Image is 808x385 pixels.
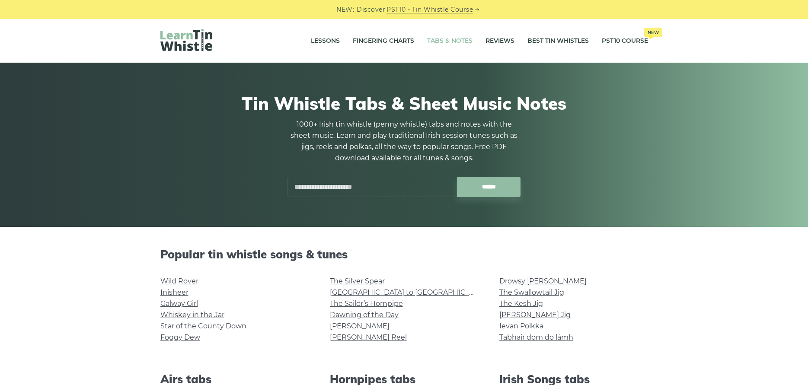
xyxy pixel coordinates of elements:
a: Fingering Charts [353,30,414,52]
a: Wild Rover [160,277,198,285]
a: Lessons [311,30,340,52]
span: New [644,28,662,37]
a: The Sailor’s Hornpipe [330,299,403,308]
a: The Swallowtail Jig [499,288,564,296]
a: Star of the County Down [160,322,246,330]
a: Tabs & Notes [427,30,473,52]
a: Dawning of the Day [330,311,399,319]
img: LearnTinWhistle.com [160,29,212,51]
h1: Tin Whistle Tabs & Sheet Music Notes [160,93,648,114]
a: Reviews [485,30,514,52]
a: Tabhair dom do lámh [499,333,573,341]
a: Galway Girl [160,299,198,308]
p: 1000+ Irish tin whistle (penny whistle) tabs and notes with the sheet music. Learn and play tradi... [287,119,521,164]
a: [PERSON_NAME] Jig [499,311,571,319]
a: [GEOGRAPHIC_DATA] to [GEOGRAPHIC_DATA] [330,288,489,296]
a: The Kesh Jig [499,299,543,308]
a: The Silver Spear [330,277,385,285]
a: Ievan Polkka [499,322,543,330]
a: PST10 CourseNew [602,30,648,52]
a: Foggy Dew [160,333,200,341]
a: Inisheer [160,288,188,296]
h2: Popular tin whistle songs & tunes [160,248,648,261]
a: Whiskey in the Jar [160,311,224,319]
a: Drowsy [PERSON_NAME] [499,277,587,285]
a: [PERSON_NAME] Reel [330,333,407,341]
a: [PERSON_NAME] [330,322,390,330]
a: Best Tin Whistles [527,30,589,52]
